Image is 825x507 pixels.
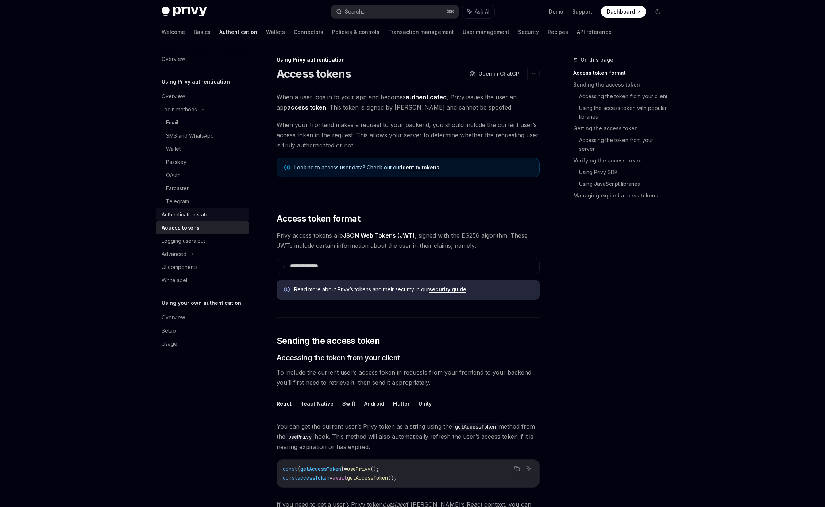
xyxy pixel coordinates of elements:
a: Sending the access token [573,79,670,91]
svg: Info [284,287,291,294]
button: Swift [342,395,355,412]
a: Passkey [156,155,249,169]
button: Open in ChatGPT [465,68,527,80]
a: Using Privy SDK [579,166,670,178]
a: Policies & controls [332,23,379,41]
span: To include the current user’s access token in requests from your frontend to your backend, you’ll... [277,367,540,388]
h1: Access tokens [277,67,351,80]
button: Unity [419,395,432,412]
a: Identity tokens [401,164,439,171]
button: Ask AI [524,464,533,473]
span: accessToken [297,475,329,481]
span: await [332,475,347,481]
span: When your frontend makes a request to your backend, you should include the current user’s access ... [277,120,540,150]
div: Search... [345,7,365,16]
span: (); [370,466,379,472]
div: Setup [162,326,176,335]
span: usePrivy [347,466,370,472]
div: UI components [162,263,198,272]
a: Access token format [573,67,670,79]
span: On this page [581,55,613,64]
h5: Using your own authentication [162,299,241,307]
div: Email [166,118,178,127]
a: JSON Web Tokens (JWT) [343,232,415,239]
button: Android [364,395,384,412]
a: Verifying the access token [573,155,670,166]
span: Ask AI [475,8,489,15]
a: OAuth [156,169,249,182]
a: SMS and WhatsApp [156,129,249,142]
a: Email [156,116,249,129]
div: Farcaster [166,184,189,193]
a: Using JavaScript libraries [579,178,670,190]
a: Authentication [219,23,257,41]
button: Search...⌘K [331,5,459,18]
div: SMS and WhatsApp [166,131,214,140]
span: getAccessToken [300,466,341,472]
strong: access token [287,104,326,111]
a: Authentication state [156,208,249,221]
a: Transaction management [388,23,454,41]
a: Accessing the token from your client [579,91,670,102]
span: Accessing the token from your client [277,353,400,363]
a: API reference [577,23,612,41]
a: User management [463,23,509,41]
a: Support [572,8,592,15]
div: Overview [162,92,185,101]
div: Using Privy authentication [277,56,540,64]
span: Privy access tokens are , signed with the ES256 algorithm. These JWTs include certain information... [277,230,540,251]
a: Accessing the token from your server [579,134,670,155]
a: Usage [156,337,249,350]
a: Using the access token with popular libraries [579,102,670,123]
div: Passkey [166,158,186,166]
a: Recipes [548,23,568,41]
span: ⌘ K [447,9,454,15]
div: Wallet [166,145,181,153]
div: Whitelabel [162,276,187,285]
a: Welcome [162,23,185,41]
span: { [297,466,300,472]
a: security guide [429,286,466,293]
a: Wallets [266,23,285,41]
a: Overview [156,53,249,66]
span: Read more about Privy’s tokens and their security in our . [294,286,532,293]
div: Overview [162,313,185,322]
span: When a user logs in to your app and becomes , Privy issues the user an app . This token is signed... [277,92,540,112]
a: UI components [156,261,249,274]
div: Logging users out [162,237,205,245]
span: Looking to access user data? Check out our . [294,164,532,171]
span: Sending the access token [277,335,380,347]
a: Access tokens [156,221,249,234]
span: getAccessToken [347,475,388,481]
div: Telegram [166,197,189,206]
div: OAuth [166,171,181,180]
div: Usage [162,339,177,348]
a: Managing expired access tokens [573,190,670,201]
div: Advanced [162,250,186,258]
a: Demo [549,8,563,15]
span: const [283,475,297,481]
strong: authenticated [406,93,447,101]
span: } [341,466,344,472]
a: Connectors [294,23,323,41]
span: const [283,466,297,472]
a: Overview [156,311,249,324]
div: Authentication state [162,210,209,219]
button: Flutter [393,395,410,412]
div: Access tokens [162,223,200,232]
a: Whitelabel [156,274,249,287]
span: Open in ChatGPT [478,70,523,77]
button: Toggle dark mode [652,6,664,18]
a: Dashboard [601,6,646,18]
img: dark logo [162,7,207,17]
h5: Using Privy authentication [162,77,230,86]
button: React Native [300,395,334,412]
code: usePrivy [285,433,315,441]
span: = [344,466,347,472]
span: You can get the current user’s Privy token as a string using the method from the hook. This metho... [277,421,540,452]
span: (); [388,475,397,481]
a: Setup [156,324,249,337]
span: = [329,475,332,481]
a: Security [518,23,539,41]
svg: Note [284,165,290,170]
